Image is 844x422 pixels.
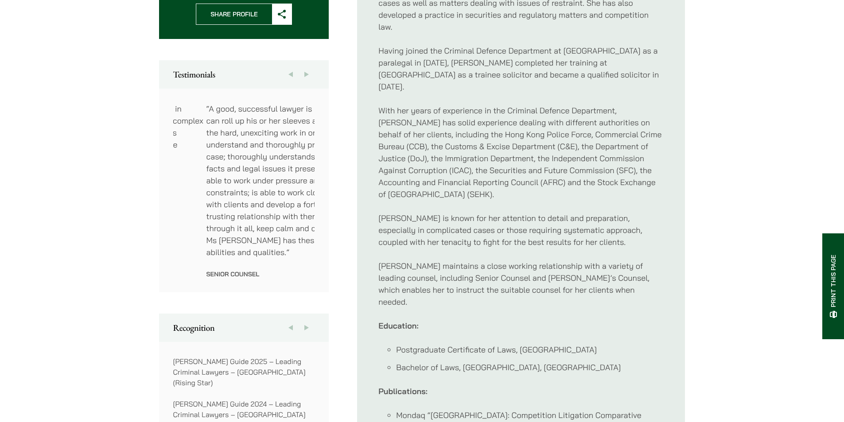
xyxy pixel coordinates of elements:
li: Bachelor of Laws, [GEOGRAPHIC_DATA], [GEOGRAPHIC_DATA] [396,361,664,373]
p: [PERSON_NAME] Guide 2025 – Leading Criminal Lawyers – [GEOGRAPHIC_DATA] (Rising Star) [173,356,315,388]
button: Next [299,60,315,89]
button: Share Profile [196,4,292,25]
button: Previous [283,314,299,342]
button: Next [299,314,315,342]
span: Share Profile [196,4,272,24]
p: [PERSON_NAME] is known for her attention to detail and preparation, especially in complicated cas... [378,212,664,248]
li: Postgraduate Certificate of Laws, [GEOGRAPHIC_DATA] [396,344,664,356]
p: Senior Counsel [206,270,348,278]
p: “A good, successful lawyer is one who can roll up his or her sleeves and do the hard, unexciting ... [206,103,348,258]
p: With her years of experience in the Criminal Defence Department, [PERSON_NAME] has solid experien... [378,105,664,200]
p: Having joined the Criminal Defence Department at [GEOGRAPHIC_DATA] as a paralegal in [DATE], [PER... [378,45,664,93]
p: [PERSON_NAME] maintains a close working relationship with a variety of leading counsel, including... [378,260,664,308]
h2: Testimonials [173,69,315,80]
strong: Publications: [378,386,428,396]
h2: Recognition [173,322,315,333]
strong: Education: [378,321,418,331]
button: Previous [283,60,299,89]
